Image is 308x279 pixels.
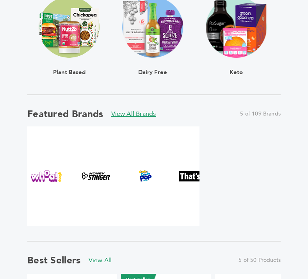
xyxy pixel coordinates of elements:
div: Plant Based [39,58,100,75]
img: Cookie & Candy Pop Popcorn [129,170,162,182]
a: View All Brands [111,110,156,118]
span: 5 of 109 Brands [240,110,281,118]
h2: Best Sellers [27,254,81,267]
span: 5 of 50 Products [239,256,281,264]
img: Honey Stinger [80,171,112,181]
img: That's It [179,171,212,182]
img: Whoa Dough [30,170,62,182]
div: Keto [206,58,267,75]
div: Dairy Free [122,58,183,75]
h2: Featured Brands [27,108,103,121]
a: View All [89,256,112,265]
